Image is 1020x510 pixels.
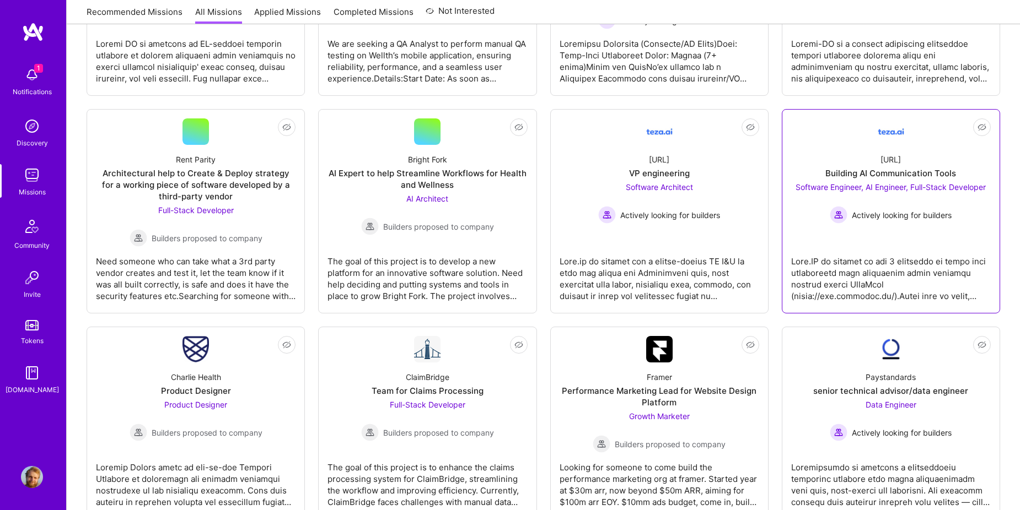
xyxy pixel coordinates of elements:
[6,384,59,395] div: [DOMAIN_NAME]
[14,240,50,251] div: Community
[560,29,759,84] div: Loremipsu Dolorsita (Consecte/AD Elits)Doei: Temp-Inci Utlaboreet Dolor: Magnaa (7+ enima)Minim v...
[282,340,291,349] i: icon EyeClosed
[34,64,43,73] span: 1
[18,466,46,488] a: User Avatar
[361,424,379,441] img: Builders proposed to company
[796,182,986,192] span: Software Engineer, AI Engineer, Full-Stack Developer
[866,371,916,383] div: Paystandards
[408,154,447,165] div: Bright Fork
[383,221,494,232] span: Builders proposed to company
[390,400,465,409] span: Full-Stack Developer
[746,340,755,349] i: icon EyeClosed
[96,118,296,304] a: Rent ParityArchitectural help to Create & Deploy strategy for a working piece of software develop...
[21,267,43,289] img: Invite
[13,86,52,97] div: Notifications
[514,340,523,349] i: icon EyeClosed
[19,186,46,198] div: Missions
[646,118,673,145] img: Company Logo
[22,22,44,42] img: logo
[615,438,726,450] span: Builders proposed to company
[791,118,991,304] a: Company Logo[URL]Building AI Communication ToolsSoftware Engineer, AI Engineer, Full-Stack Develo...
[328,167,527,191] div: AI Expert to help Streamline Workflows for Health and Wellness
[626,182,693,192] span: Software Architect
[334,6,414,24] a: Completed Missions
[87,6,182,24] a: Recommended Missions
[830,206,847,224] img: Actively looking for builders
[560,247,759,302] div: Lore.ip do sitamet con a elitse-doeius TE I&U la etdo mag aliqua eni Adminimveni quis, nost exerc...
[254,6,321,24] a: Applied Missions
[96,247,296,302] div: Need someone who can take what a 3rd party vendor creates and test it, let the team know if it wa...
[629,411,690,421] span: Growth Marketer
[176,154,216,165] div: Rent Parity
[328,118,527,304] a: Bright ForkAI Expert to help Streamline Workflows for Health and WellnessAI Architect Builders pr...
[852,427,952,438] span: Actively looking for builders
[282,123,291,132] i: icon EyeClosed
[361,218,379,235] img: Builders proposed to company
[158,205,234,215] span: Full-Stack Developer
[514,123,523,132] i: icon EyeClosed
[560,385,759,408] div: Performance Marketing Lead for Website Design Platform
[130,424,147,441] img: Builders proposed to company
[328,247,527,302] div: The goal of this project is to develop a new platform for an innovative software solution. Need h...
[96,453,296,508] div: Loremip Dolors ametc ad eli-se-doe Tempori Utlabore et doloremagn ali enimadm veniamqui nostrudex...
[878,118,904,145] img: Company Logo
[21,64,43,86] img: bell
[825,167,956,179] div: Building AI Communication Tools
[372,385,484,397] div: Team for Claims Processing
[791,247,991,302] div: Lore.IP do sitamet co adi 3 elitseddo ei tempo inci utlaboreetd magn aliquaenim admin veniamqu no...
[383,427,494,438] span: Builders proposed to company
[978,340,986,349] i: icon EyeClosed
[328,453,527,508] div: The goal of this project is to enhance the claims processing system for ClaimBridge, streamlining...
[21,115,43,137] img: discovery
[791,29,991,84] div: Loremi-DO si a consect adipiscing elitseddoe tempori utlaboree dolorema aliqu eni adminimveniam q...
[414,336,441,362] img: Company Logo
[152,232,262,244] span: Builders proposed to company
[164,400,227,409] span: Product Designer
[746,123,755,132] i: icon EyeClosed
[560,453,759,508] div: Looking for someone to come build the performance marketing org at framer. Started year at $30m a...
[21,335,44,346] div: Tokens
[598,206,616,224] img: Actively looking for builders
[629,167,690,179] div: VP engineering
[791,336,991,510] a: Company LogoPaystandardssenior technical advisor/data engineerData Engineer Actively looking for ...
[24,289,41,300] div: Invite
[406,371,449,383] div: ClaimBridge
[182,336,209,362] img: Company Logo
[852,209,952,221] span: Actively looking for builders
[130,229,147,247] img: Builders proposed to company
[881,154,901,165] div: [URL]
[171,371,221,383] div: Charlie Health
[791,453,991,508] div: Loremipsumdo si ametcons a elitseddoeiu temporinc utlabore etdo magna aliquaenimadm veni quis, no...
[830,424,847,441] img: Actively looking for builders
[866,400,916,409] span: Data Engineer
[878,336,904,362] img: Company Logo
[21,466,43,488] img: User Avatar
[96,167,296,202] div: Architectural help to Create & Deploy strategy for a working piece of software developed by a thi...
[96,29,296,84] div: Loremi DO si ametcons ad EL-seddoei temporin utlabore et dolorem aliquaeni admin veniamquis no ex...
[593,435,610,453] img: Builders proposed to company
[19,213,45,240] img: Community
[328,29,527,84] div: We are seeking a QA Analyst to perform manual QA testing on Wellth’s mobile application, ensuring...
[649,154,669,165] div: [URL]
[560,336,759,510] a: Company LogoFramerPerformance Marketing Lead for Website Design PlatformGrowth Marketer Builders ...
[620,209,720,221] span: Actively looking for builders
[96,336,296,510] a: Company LogoCharlie HealthProduct DesignerProduct Designer Builders proposed to companyBuilders p...
[560,118,759,304] a: Company Logo[URL]VP engineeringSoftware Architect Actively looking for buildersActively looking f...
[21,164,43,186] img: teamwork
[152,427,262,438] span: Builders proposed to company
[813,385,968,397] div: senior technical advisor/data engineer
[647,371,672,383] div: Framer
[328,336,527,510] a: Company LogoClaimBridgeTeam for Claims ProcessingFull-Stack Developer Builders proposed to compan...
[646,336,673,362] img: Company Logo
[21,362,43,384] img: guide book
[426,4,495,24] a: Not Interested
[17,137,48,149] div: Discovery
[161,385,231,397] div: Product Designer
[25,320,39,330] img: tokens
[406,194,448,203] span: AI Architect
[978,123,986,132] i: icon EyeClosed
[195,6,242,24] a: All Missions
